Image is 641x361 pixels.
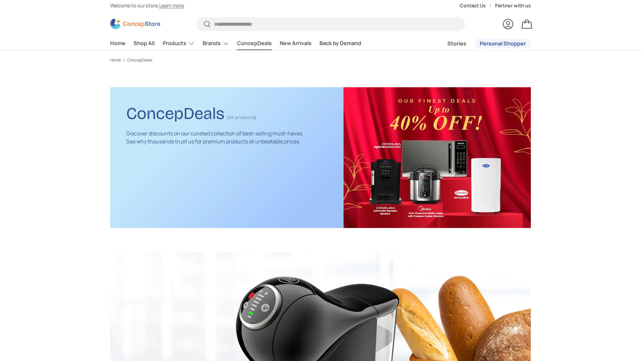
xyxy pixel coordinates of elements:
[110,37,126,50] a: Home
[134,37,155,50] a: Shop All
[460,2,495,9] a: Contact Us
[163,37,195,50] a: Products
[110,2,184,9] p: Welcome to our store.
[480,41,526,46] span: Personal Shopper
[199,37,233,50] summary: Brands
[319,37,361,50] a: Back by Demand
[280,37,311,50] a: New Arrivals
[126,101,224,123] h1: ConcepDeals
[159,37,199,50] summary: Products
[447,37,466,50] a: Stories
[110,58,121,62] a: Home
[110,19,160,29] img: ConcepStore
[474,39,531,48] a: Personal Shopper
[227,115,256,120] span: (34 products)
[127,58,152,62] a: ConcepDeals
[203,37,229,50] a: Brands
[431,37,531,50] nav: Secondary
[110,57,531,63] nav: Breadcrumbs
[495,2,531,9] a: Partner with us
[159,2,184,9] a: Learn more
[126,130,303,145] span: Discover discounts on our curated collection of best-selling must-haves. See why thousands trust ...
[344,87,531,228] img: ConcepDeals
[237,37,272,50] a: ConcepDeals
[110,37,361,50] nav: Primary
